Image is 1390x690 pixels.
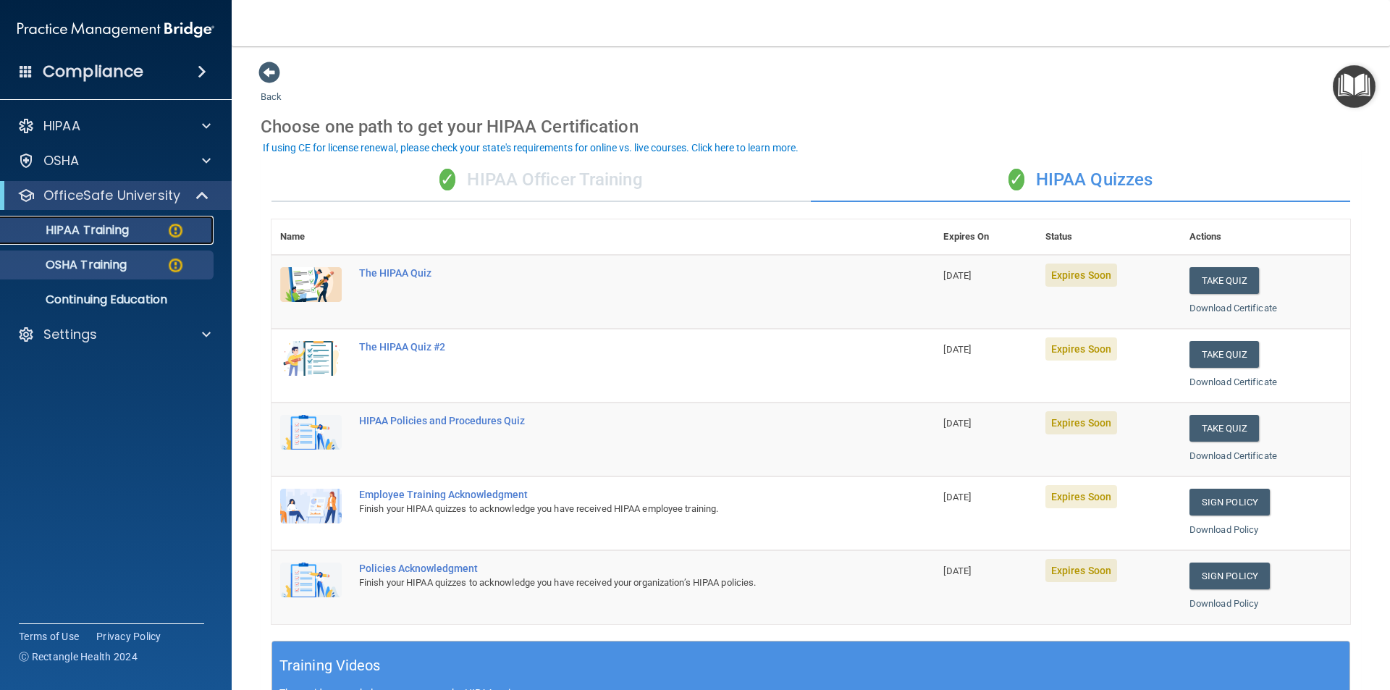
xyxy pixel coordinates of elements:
[1189,376,1277,387] a: Download Certificate
[1189,450,1277,461] a: Download Certificate
[17,15,214,44] img: PMB logo
[359,563,862,574] div: Policies Acknowledgment
[19,649,138,664] span: Ⓒ Rectangle Health 2024
[1008,169,1024,190] span: ✓
[943,492,971,502] span: [DATE]
[811,159,1350,202] div: HIPAA Quizzes
[167,222,185,240] img: warning-circle.0cc9ac19.png
[9,223,129,237] p: HIPAA Training
[43,187,180,204] p: OfficeSafe University
[261,106,1361,148] div: Choose one path to get your HIPAA Certification
[17,152,211,169] a: OSHA
[43,117,80,135] p: HIPAA
[359,489,862,500] div: Employee Training Acknowledgment
[1045,337,1117,361] span: Expires Soon
[359,267,862,279] div: The HIPAA Quiz
[17,326,211,343] a: Settings
[43,62,143,82] h4: Compliance
[1189,303,1277,314] a: Download Certificate
[167,256,185,274] img: warning-circle.0cc9ac19.png
[17,117,211,135] a: HIPAA
[279,653,381,678] h5: Training Videos
[359,574,862,592] div: Finish your HIPAA quizzes to acknowledge you have received your organization’s HIPAA policies.
[96,629,161,644] a: Privacy Policy
[943,565,971,576] span: [DATE]
[943,418,971,429] span: [DATE]
[359,341,862,353] div: The HIPAA Quiz #2
[1189,267,1259,294] button: Take Quiz
[943,270,971,281] span: [DATE]
[1189,415,1259,442] button: Take Quiz
[9,293,207,307] p: Continuing Education
[1140,587,1373,645] iframe: Drift Widget Chat Controller
[1037,219,1181,255] th: Status
[17,187,210,204] a: OfficeSafe University
[1045,411,1117,434] span: Expires Soon
[359,415,862,426] div: HIPAA Policies and Procedures Quiz
[943,344,971,355] span: [DATE]
[935,219,1036,255] th: Expires On
[1189,341,1259,368] button: Take Quiz
[271,219,350,255] th: Name
[1189,524,1259,535] a: Download Policy
[1045,264,1117,287] span: Expires Soon
[261,74,282,102] a: Back
[439,169,455,190] span: ✓
[43,326,97,343] p: Settings
[9,258,127,272] p: OSHA Training
[261,140,801,155] button: If using CE for license renewal, please check your state's requirements for online vs. live cours...
[1181,219,1350,255] th: Actions
[271,159,811,202] div: HIPAA Officer Training
[1333,65,1376,108] button: Open Resource Center
[263,143,799,153] div: If using CE for license renewal, please check your state's requirements for online vs. live cours...
[19,629,79,644] a: Terms of Use
[1189,489,1270,516] a: Sign Policy
[359,500,862,518] div: Finish your HIPAA quizzes to acknowledge you have received HIPAA employee training.
[1045,485,1117,508] span: Expires Soon
[1189,563,1270,589] a: Sign Policy
[43,152,80,169] p: OSHA
[1045,559,1117,582] span: Expires Soon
